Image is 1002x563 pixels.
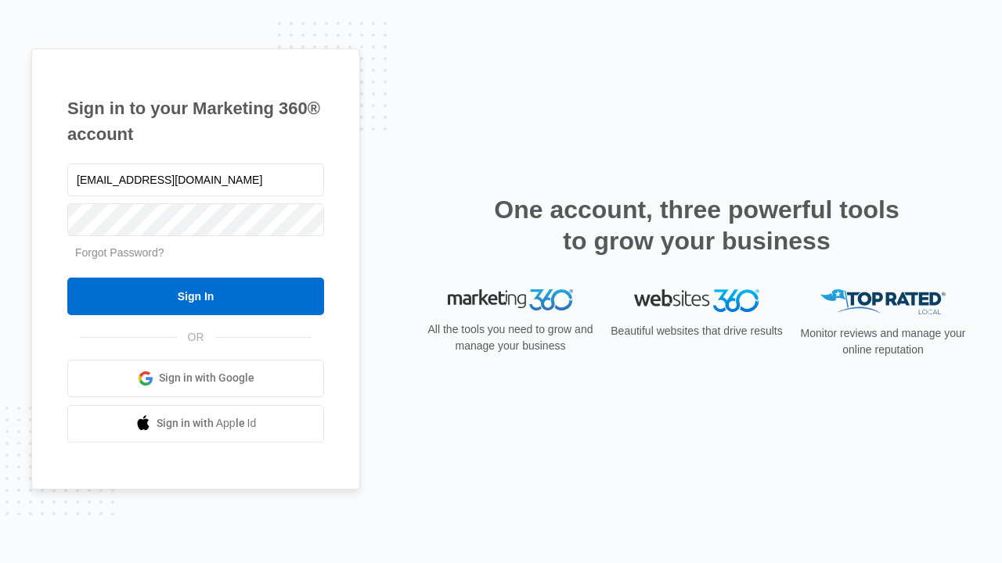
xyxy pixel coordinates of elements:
[448,289,573,311] img: Marketing 360
[67,405,324,443] a: Sign in with Apple Id
[820,289,946,315] img: Top Rated Local
[67,95,324,147] h1: Sign in to your Marketing 360® account
[795,325,971,358] p: Monitor reviews and manage your online reputation
[67,360,324,397] a: Sign in with Google
[67,278,324,315] input: Sign In
[609,323,784,339] p: Beautiful websites that drive results
[177,329,215,346] span: OR
[75,246,164,259] a: Forgot Password?
[489,194,904,256] h2: One account, three powerful tools to grow your business
[423,321,598,354] p: All the tools you need to grow and manage your business
[157,415,257,432] span: Sign in with Apple Id
[159,370,254,386] span: Sign in with Google
[67,163,324,196] input: Email
[634,289,759,312] img: Websites 360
